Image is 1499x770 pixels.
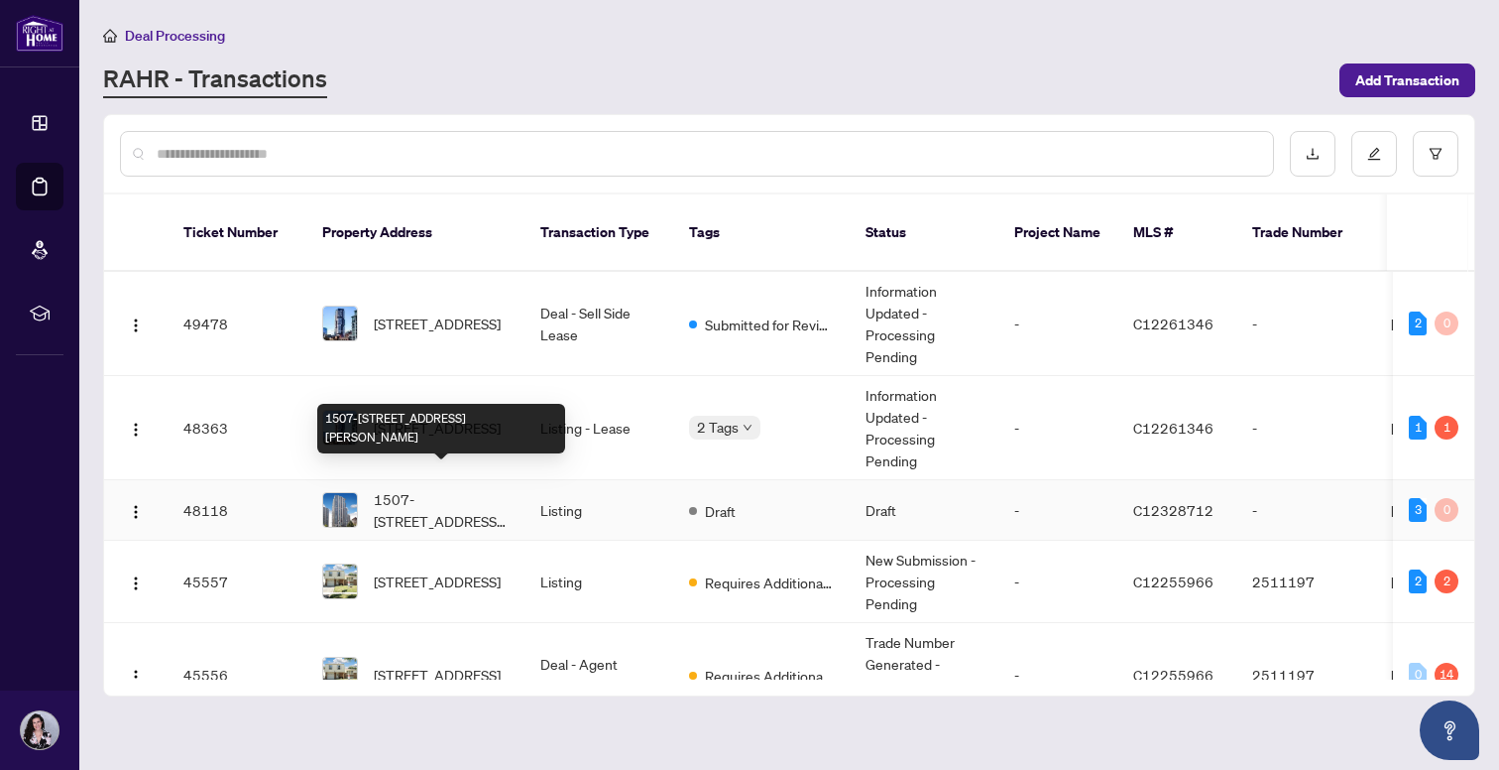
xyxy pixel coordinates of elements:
td: 48363 [168,376,306,480]
td: - [998,541,1117,623]
td: Trade Number Generated - Pending Information [850,623,998,727]
td: 2511197 [1236,623,1375,727]
th: Tags [673,194,850,272]
span: [STREET_ADDRESS] [374,571,501,592]
td: Information Updated - Processing Pending [850,376,998,480]
td: Information Updated - Processing Pending [850,272,998,376]
img: Logo [128,504,144,520]
div: 2 [1409,312,1427,335]
div: 2 [1409,570,1427,593]
button: download [1290,131,1335,177]
div: 3 [1409,498,1427,522]
td: Listing [524,480,673,541]
img: logo [16,15,63,52]
img: thumbnail-img [323,565,357,598]
div: 1 [1435,416,1458,440]
div: 1 [1409,416,1427,440]
img: Logo [128,318,144,333]
td: - [998,623,1117,727]
span: Draft [705,500,736,522]
span: [STREET_ADDRESS] [374,664,501,686]
th: Trade Number [1236,194,1375,272]
td: Deal - Sell Side Lease [524,272,673,376]
span: download [1306,147,1320,161]
th: Property Address [306,194,524,272]
td: - [1236,272,1375,376]
th: Status [850,194,998,272]
img: Logo [128,669,144,685]
span: Requires Additional Docs [705,572,834,593]
span: C12261346 [1133,419,1213,437]
button: Logo [120,494,152,526]
img: thumbnail-img [323,493,357,527]
img: Profile Icon [21,711,58,749]
span: Add Transaction [1355,64,1459,96]
span: 2 Tags [697,416,739,439]
img: thumbnail-img [323,658,357,692]
span: home [103,29,117,43]
span: Deal Processing [125,27,225,45]
td: Listing [524,541,673,623]
div: 1507-[STREET_ADDRESS][PERSON_NAME] [317,404,565,453]
span: C12328712 [1133,501,1213,519]
button: Logo [120,308,152,339]
img: thumbnail-img [323,307,357,340]
button: Logo [120,659,152,691]
button: Open asap [1420,701,1479,760]
button: filter [1413,131,1458,177]
td: Draft [850,480,998,541]
span: edit [1367,147,1381,161]
td: 45557 [168,541,306,623]
a: RAHR - Transactions [103,63,327,98]
td: Listing - Lease [524,376,673,480]
th: MLS # [1117,194,1236,272]
span: [STREET_ADDRESS] [374,313,501,334]
td: 45556 [168,623,306,727]
span: Submitted for Review [705,314,834,335]
img: Logo [128,576,144,591]
button: edit [1351,131,1397,177]
button: Add Transaction [1339,64,1475,97]
td: - [1236,480,1375,541]
td: - [1236,376,1375,480]
th: Transaction Type [524,194,673,272]
div: 0 [1435,312,1458,335]
span: 1507-[STREET_ADDRESS][PERSON_NAME] [374,488,509,532]
td: 48118 [168,480,306,541]
span: C12255966 [1133,666,1213,684]
span: filter [1429,147,1442,161]
img: Logo [128,422,144,438]
th: Project Name [998,194,1117,272]
span: Requires Additional Docs [705,665,834,687]
span: down [743,423,752,433]
div: 0 [1409,663,1427,687]
td: - [998,272,1117,376]
td: - [998,376,1117,480]
div: 2 [1435,570,1458,593]
span: C12255966 [1133,573,1213,590]
button: Logo [120,412,152,444]
td: New Submission - Processing Pending [850,541,998,623]
td: Deal - Agent Double End Sale [524,623,673,727]
td: 49478 [168,272,306,376]
td: - [998,480,1117,541]
div: 14 [1435,663,1458,687]
span: C12261346 [1133,315,1213,332]
div: 0 [1435,498,1458,522]
td: 2511197 [1236,541,1375,623]
th: Ticket Number [168,194,306,272]
button: Logo [120,566,152,597]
